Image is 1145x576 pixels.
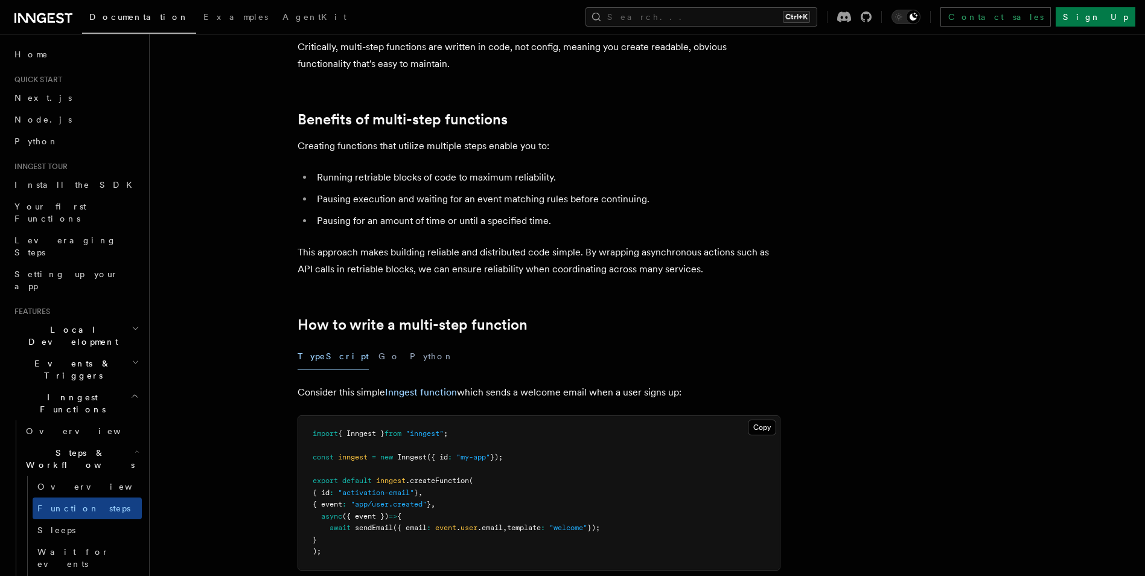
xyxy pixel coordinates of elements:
span: const [313,453,334,461]
a: Benefits of multi-step functions [298,111,508,128]
p: Critically, multi-step functions are written in code, not config, meaning you create readable, ob... [298,39,780,72]
span: ({ event }) [342,512,389,520]
span: async [321,512,342,520]
span: inngest [376,476,406,485]
a: Overview [33,476,142,498]
li: Running retriable blocks of code to maximum reliability. [313,169,780,186]
span: new [380,453,393,461]
a: Inngest function [385,386,457,398]
span: . [456,523,461,532]
a: Overview [21,420,142,442]
span: }); [587,523,600,532]
button: TypeScript [298,343,369,370]
li: Pausing execution and waiting for an event matching rules before continuing. [313,191,780,208]
button: Inngest Functions [10,386,142,420]
span: Inngest [397,453,427,461]
span: { id [313,488,330,497]
span: : [541,523,545,532]
span: : [330,488,334,497]
span: Steps & Workflows [21,447,135,471]
button: Go [378,343,400,370]
span: inngest [338,453,368,461]
span: Examples [203,12,268,22]
button: Python [410,343,454,370]
span: = [372,453,376,461]
span: "app/user.created" [351,500,427,508]
span: , [431,500,435,508]
button: Toggle dark mode [891,10,920,24]
a: How to write a multi-step function [298,316,528,333]
span: .email [477,523,503,532]
span: { event [313,500,342,508]
a: Function steps [33,498,142,519]
a: AgentKit [275,4,354,33]
span: } [414,488,418,497]
span: : [342,500,346,508]
span: } [313,536,317,544]
span: { Inngest } [338,429,384,438]
span: Python [14,136,59,146]
span: user [461,523,477,532]
a: Setting up your app [10,263,142,297]
span: ( [469,476,473,485]
span: Setting up your app [14,269,118,291]
a: Documentation [82,4,196,34]
span: Local Development [10,324,132,348]
span: AgentKit [282,12,346,22]
button: Events & Triggers [10,353,142,386]
span: from [384,429,401,438]
span: Leveraging Steps [14,235,116,257]
span: Sleeps [37,525,75,535]
span: Documentation [89,12,189,22]
p: This approach makes building reliable and distributed code simple. By wrapping asynchronous actio... [298,244,780,278]
span: "activation-email" [338,488,414,497]
span: ); [313,547,321,555]
span: default [342,476,372,485]
span: Features [10,307,50,316]
a: Install the SDK [10,174,142,196]
span: ({ id [427,453,448,461]
span: Inngest tour [10,162,68,171]
span: import [313,429,338,438]
span: Node.js [14,115,72,124]
span: sendEmail [355,523,393,532]
span: event [435,523,456,532]
kbd: Ctrl+K [783,11,810,23]
p: Creating functions that utilize multiple steps enable you to: [298,138,780,155]
button: Copy [748,420,776,435]
span: Overview [26,426,150,436]
li: Pausing for an amount of time or until a specified time. [313,213,780,229]
span: : [448,453,452,461]
button: Local Development [10,319,142,353]
a: Sleeps [33,519,142,541]
span: .createFunction [406,476,469,485]
a: Leveraging Steps [10,229,142,263]
button: Steps & Workflows [21,442,142,476]
span: template [507,523,541,532]
span: Events & Triggers [10,357,132,382]
span: , [503,523,507,532]
span: Next.js [14,93,72,103]
a: Your first Functions [10,196,142,229]
span: Install the SDK [14,180,139,190]
span: Function steps [37,504,130,513]
button: Search...Ctrl+K [585,7,817,27]
span: ({ email [393,523,427,532]
span: "inngest" [406,429,444,438]
span: Quick start [10,75,62,85]
a: Contact sales [940,7,1051,27]
span: => [389,512,397,520]
span: "my-app" [456,453,490,461]
span: } [427,500,431,508]
span: { [397,512,401,520]
span: export [313,476,338,485]
span: ; [444,429,448,438]
span: Your first Functions [14,202,86,223]
span: , [418,488,423,497]
span: await [330,523,351,532]
a: Home [10,43,142,65]
span: "welcome" [549,523,587,532]
a: Wait for events [33,541,142,575]
span: Wait for events [37,547,109,569]
span: Home [14,48,48,60]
